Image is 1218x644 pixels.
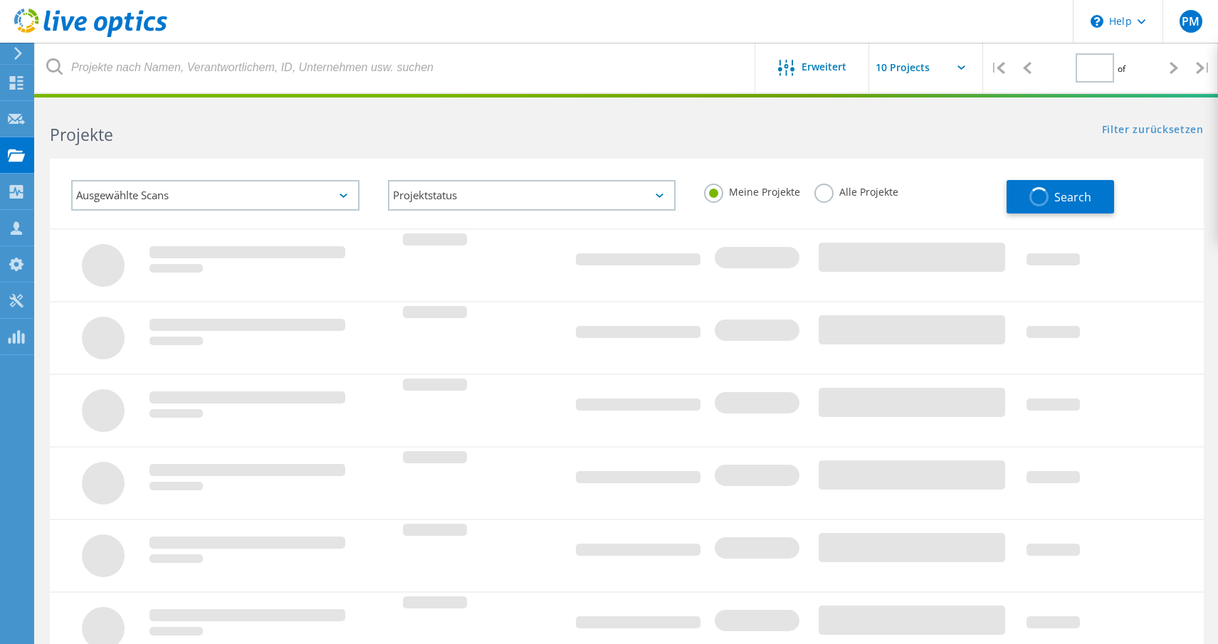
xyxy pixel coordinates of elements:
[1091,15,1103,28] svg: \n
[983,43,1012,93] div: |
[36,43,756,93] input: Projekte nach Namen, Verantwortlichem, ID, Unternehmen usw. suchen
[1007,180,1114,213] button: Search
[388,180,676,211] div: Projektstatus
[1102,125,1204,137] a: Filter zurücksetzen
[1054,189,1091,205] span: Search
[71,180,359,211] div: Ausgewählte Scans
[704,184,800,197] label: Meine Projekte
[1118,63,1125,75] span: of
[814,184,898,197] label: Alle Projekte
[1189,43,1218,93] div: |
[14,30,167,40] a: Live Optics Dashboard
[50,123,113,146] b: Projekte
[802,62,846,72] span: Erweitert
[1182,16,1199,27] span: PM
